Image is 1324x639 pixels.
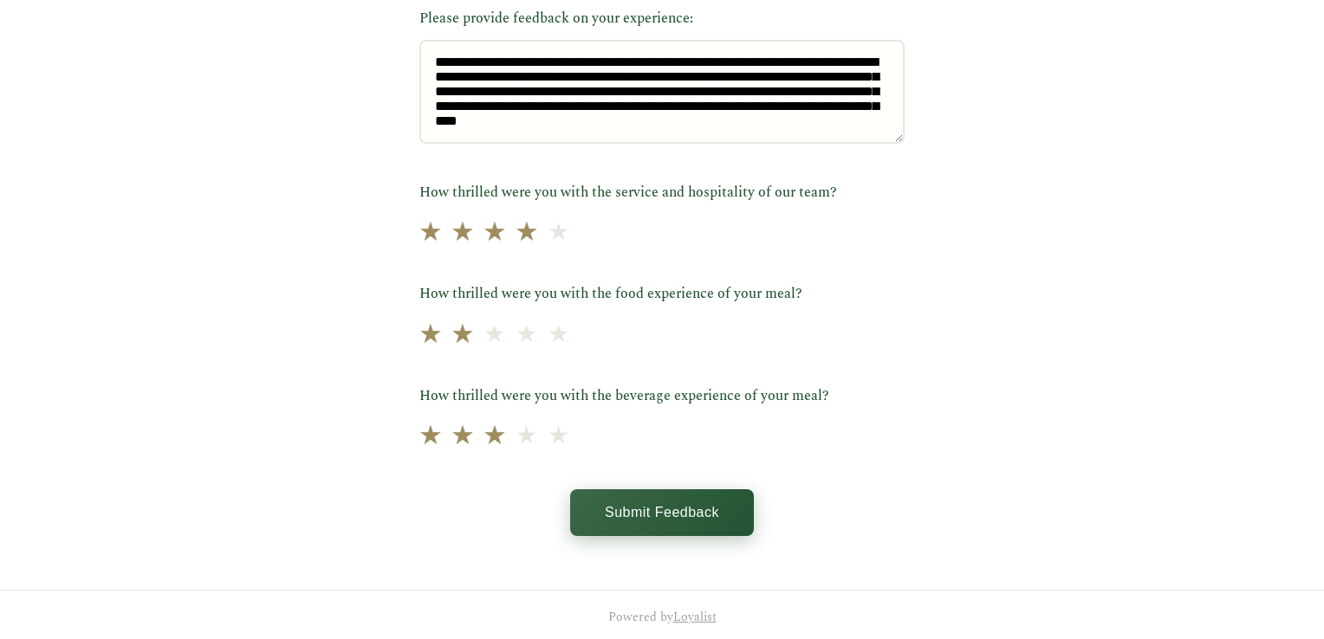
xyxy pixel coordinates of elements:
span: ★ [548,214,569,253]
span: ★ [483,212,507,255]
span: ★ [451,212,475,255]
span: ★ [516,417,537,456]
label: Please provide feedback on your experience: [419,8,905,30]
label: How thrilled were you with the beverage experience of your meal? [419,385,905,408]
span: ★ [515,212,539,255]
span: ★ [451,416,475,458]
label: How thrilled were you with the service and hospitality of our team? [419,182,905,204]
span: ★ [419,313,443,356]
span: ★ [516,316,537,355]
span: ★ [484,316,505,355]
span: ★ [419,416,443,458]
a: Loyalist [673,608,717,626]
span: ★ [419,212,443,255]
span: ★ [483,416,507,458]
label: How thrilled were you with the food experience of your meal? [419,283,905,306]
span: ★ [451,313,475,356]
span: ★ [548,316,569,355]
button: Submit Feedback [570,489,754,536]
span: ★ [548,417,569,456]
